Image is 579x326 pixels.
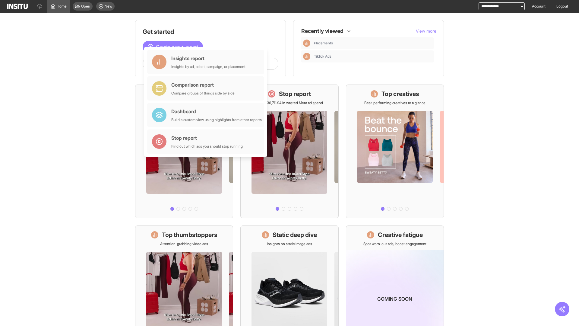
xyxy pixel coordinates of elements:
span: New [105,4,112,9]
h1: Top thumbstoppers [162,231,217,239]
span: Open [81,4,90,9]
p: Attention-grabbing video ads [160,241,208,246]
p: Save £36,711.94 in wasted Meta ad spend [256,101,323,105]
span: Create a new report [156,43,198,50]
a: Top creativesBest-performing creatives at a glance [346,85,444,218]
div: Build a custom view using highlights from other reports [171,117,262,122]
a: What's live nowSee all active ads instantly [135,85,233,218]
span: Home [57,4,67,9]
h1: Top creatives [381,90,419,98]
div: Insights [303,40,310,47]
img: Logo [7,4,28,9]
div: Dashboard [171,108,262,115]
h1: Get started [143,27,278,36]
div: Stop report [171,134,243,142]
p: Best-performing creatives at a glance [364,101,426,105]
h1: Static deep dive [273,231,317,239]
div: Comparison report [171,81,235,88]
span: TikTok Ads [314,54,331,59]
div: Compare groups of things side by side [171,91,235,96]
div: Find out which ads you should stop running [171,144,243,149]
div: Insights by ad, adset, campaign, or placement [171,64,245,69]
a: Stop reportSave £36,711.94 in wasted Meta ad spend [240,85,338,218]
p: Insights on static image ads [267,241,312,246]
span: View more [416,28,436,34]
span: Placements [314,41,432,46]
button: View more [416,28,436,34]
span: TikTok Ads [314,54,432,59]
span: Placements [314,41,333,46]
button: Create a new report [143,41,203,53]
div: Insights [303,53,310,60]
h1: Stop report [279,90,311,98]
div: Insights report [171,55,245,62]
